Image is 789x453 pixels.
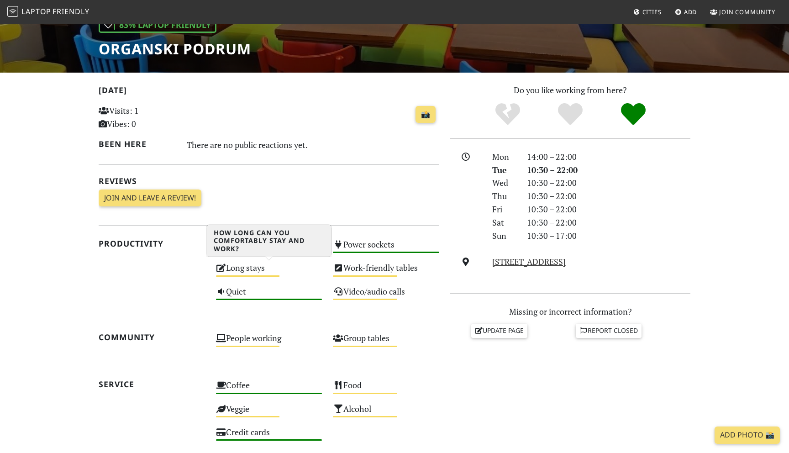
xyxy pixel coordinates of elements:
[206,225,331,257] h3: How long can you comfortably stay and work?
[630,4,665,20] a: Cities
[327,237,445,260] div: Power sockets
[327,331,445,354] div: Group tables
[539,102,602,127] div: Yes
[210,401,328,425] div: Veggie
[487,216,521,229] div: Sat
[706,4,779,20] a: Join Community
[642,8,662,16] span: Cities
[327,378,445,401] div: Food
[210,331,328,354] div: People working
[576,324,642,337] a: Report closed
[7,6,18,17] img: LaptopFriendly
[416,106,436,123] a: 📸
[487,229,521,242] div: Sun
[99,332,205,342] h2: Community
[187,137,440,152] div: There are no public reactions yet.
[471,324,528,337] a: Update page
[210,378,328,401] div: Coffee
[521,150,696,163] div: 14:00 – 22:00
[7,4,89,20] a: LaptopFriendly LaptopFriendly
[99,104,205,131] p: Visits: 1 Vibes: 0
[99,379,205,389] h2: Service
[53,6,89,16] span: Friendly
[210,425,328,448] div: Credit cards
[719,8,775,16] span: Join Community
[99,40,251,58] h1: Organski Podrum
[450,305,690,318] p: Missing or incorrect information?
[487,203,521,216] div: Fri
[521,216,696,229] div: 10:30 – 22:00
[521,176,696,190] div: 10:30 – 22:00
[327,284,445,307] div: Video/audio calls
[99,239,205,248] h2: Productivity
[492,256,566,267] a: [STREET_ADDRESS]
[487,163,521,177] div: Tue
[210,260,328,284] div: Long stays
[684,8,697,16] span: Add
[671,4,701,20] a: Add
[521,229,696,242] div: 10:30 – 17:00
[99,17,216,33] div: | 83% Laptop Friendly
[99,139,176,149] h2: Been here
[99,85,439,99] h2: [DATE]
[602,102,665,127] div: Definitely!
[450,84,690,97] p: Do you like working from here?
[21,6,51,16] span: Laptop
[487,150,521,163] div: Mon
[521,163,696,177] div: 10:30 – 22:00
[487,176,521,190] div: Wed
[210,284,328,307] div: Quiet
[476,102,539,127] div: No
[521,190,696,203] div: 10:30 – 22:00
[521,203,696,216] div: 10:30 – 22:00
[99,176,439,186] h2: Reviews
[327,260,445,284] div: Work-friendly tables
[487,190,521,203] div: Thu
[327,401,445,425] div: Alcohol
[715,427,780,444] a: Add Photo 📸
[99,190,201,207] a: Join and leave a review!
